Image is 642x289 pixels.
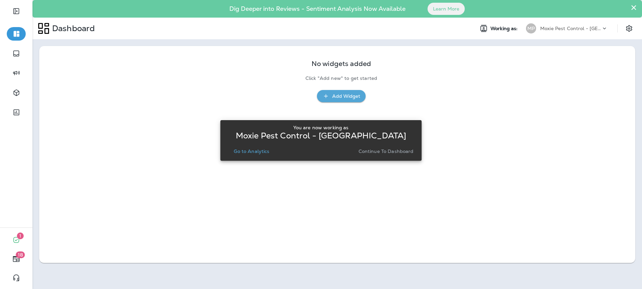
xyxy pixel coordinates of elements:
p: Continue to Dashboard [359,149,414,154]
p: Go to Analytics [234,149,269,154]
button: 1 [7,233,26,247]
p: Moxie Pest Control - [GEOGRAPHIC_DATA] [540,26,601,31]
button: 18 [7,252,26,266]
button: Continue to Dashboard [356,147,416,156]
span: 1 [17,232,24,239]
p: Dashboard [49,23,95,34]
button: Learn More [428,3,465,15]
span: 18 [16,251,25,258]
button: Settings [623,22,635,35]
p: You are now working as [293,125,348,130]
p: Moxie Pest Control - [GEOGRAPHIC_DATA] [236,133,406,138]
span: Working as: [490,26,519,31]
p: Dig Deeper into Reviews - Sentiment Analysis Now Available [210,8,425,10]
button: Go to Analytics [231,147,272,156]
button: Expand Sidebar [7,4,26,18]
div: MP [526,23,536,34]
button: Close [630,2,637,13]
